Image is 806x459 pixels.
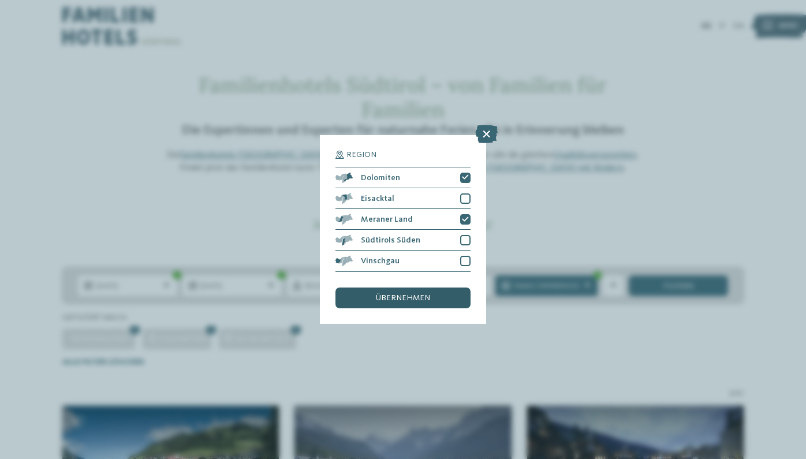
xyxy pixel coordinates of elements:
[361,195,394,203] span: Eisacktal
[361,215,413,223] span: Meraner Land
[361,174,400,182] span: Dolomiten
[361,257,400,265] span: Vinschgau
[346,151,376,159] span: Region
[361,236,420,244] span: Südtirols Süden
[376,294,430,302] span: übernehmen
